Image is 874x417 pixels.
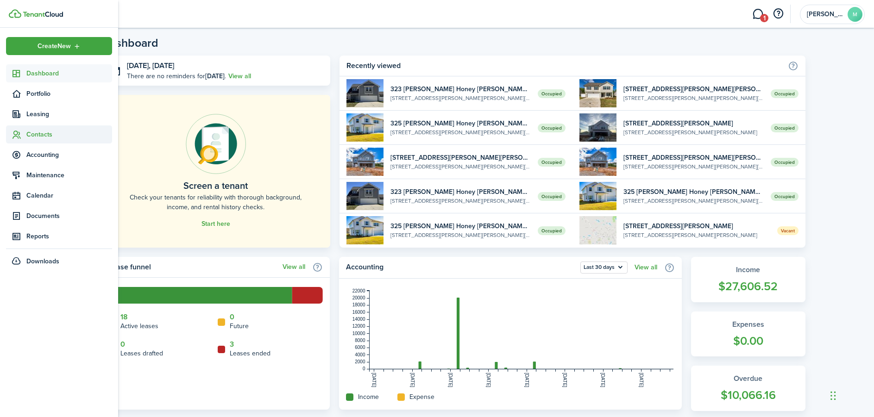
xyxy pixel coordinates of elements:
tspan: 8000 [355,338,365,343]
a: 0 [120,340,125,349]
span: Occupied [538,226,566,235]
span: Occupied [538,89,566,98]
home-widget-title: Expense [409,392,434,402]
widget-list-item-title: [STREET_ADDRESS][PERSON_NAME] [623,221,770,231]
a: 0 [230,313,234,321]
span: Maintenance [26,170,112,180]
iframe: Chat Widget [720,317,874,417]
tspan: 0 [363,366,365,371]
home-widget-title: Lease funnel [108,261,278,273]
span: Occupied [771,124,799,132]
widget-list-item-description: [STREET_ADDRESS][PERSON_NAME][PERSON_NAME] [623,128,764,137]
home-widget-title: Leases drafted [120,349,163,358]
a: View all [228,71,251,81]
tspan: 2000 [355,359,365,364]
tspan: [DATE] [371,373,377,387]
img: Online payments [186,114,246,174]
img: 1 [346,148,384,176]
span: Accounting [26,150,112,160]
span: Occupied [771,192,799,201]
a: Income$27,606.52 [691,257,805,302]
widget-list-item-description: [STREET_ADDRESS][PERSON_NAME][PERSON_NAME] [623,231,770,239]
widget-list-item-description: [STREET_ADDRESS][PERSON_NAME][PERSON_NAME][PERSON_NAME] [390,197,531,205]
widget-stats-count: $0.00 [700,332,796,350]
tspan: 22000 [352,288,365,293]
button: Last 30 days [580,261,628,274]
img: 1 [346,182,384,210]
widget-list-item-description: [STREET_ADDRESS][PERSON_NAME][PERSON_NAME][PERSON_NAME] [390,128,531,137]
a: Messaging [749,2,767,26]
img: 1 [346,113,384,142]
h3: [DATE], [DATE] [127,60,324,72]
tspan: 4000 [355,352,365,357]
span: 1 [760,14,768,22]
span: Occupied [538,192,566,201]
p: There are no reminders for . [127,71,226,81]
span: Downloads [26,256,59,266]
button: Open resource center [770,6,786,22]
widget-stats-count: $27,606.52 [700,278,796,295]
img: TenantCloud [23,12,63,17]
tspan: [DATE] [600,373,605,387]
widget-list-item-description: [STREET_ADDRESS][PERSON_NAME][PERSON_NAME][PERSON_NAME] [623,94,764,102]
widget-list-item-description: [STREET_ADDRESS][PERSON_NAME][PERSON_NAME][PERSON_NAME] [623,162,764,171]
widget-list-item-description: [STREET_ADDRESS][PERSON_NAME][PERSON_NAME][PERSON_NAME] [623,197,764,205]
home-placeholder-title: Screen a tenant [183,179,248,193]
span: Calendar [26,191,112,200]
span: Reports [26,231,112,241]
widget-list-item-description: [STREET_ADDRESS][PERSON_NAME][PERSON_NAME][PERSON_NAME] [390,231,531,239]
widget-list-item-title: 325 [PERSON_NAME] Honey [PERSON_NAME] Dr. [390,118,531,128]
button: Open menu [580,261,628,274]
a: Dashboard [6,64,112,82]
span: Documents [26,211,112,221]
img: 1 [346,79,384,107]
tspan: 20000 [352,295,365,300]
button: Open menu [6,37,112,55]
widget-list-item-title: [STREET_ADDRESS][PERSON_NAME] [623,118,764,128]
a: View all [635,264,657,271]
widget-list-item-description: [STREET_ADDRESS][PERSON_NAME][PERSON_NAME][PERSON_NAME] [390,162,531,171]
span: Marcie [807,11,844,18]
widget-list-item-title: 323 [PERSON_NAME] Honey [PERSON_NAME] Dr. [390,187,531,197]
span: Occupied [538,158,566,167]
span: Occupied [771,158,799,167]
widget-list-item-title: [STREET_ADDRESS][PERSON_NAME][PERSON_NAME] [623,84,764,94]
a: 18 [120,313,128,321]
span: Vacant [777,226,799,235]
tspan: [DATE] [524,373,529,387]
widget-stats-title: Income [700,264,796,275]
img: 1 [579,79,616,107]
widget-stats-title: Overdue [700,373,796,384]
tspan: 6000 [355,345,365,350]
home-widget-title: Recently viewed [346,60,783,71]
tspan: [DATE] [639,373,644,387]
img: 1 [346,216,384,244]
a: Reports [6,227,112,245]
widget-list-item-description: [STREET_ADDRESS][PERSON_NAME][PERSON_NAME][PERSON_NAME] [390,94,531,102]
tspan: [DATE] [409,373,415,387]
span: Leasing [26,109,112,119]
widget-stats-title: Expenses [700,319,796,330]
widget-list-item-title: [STREET_ADDRESS][PERSON_NAME][PERSON_NAME] [623,153,764,162]
div: Drag [830,382,836,410]
home-placeholder-description: Check your tenants for reliability with thorough background, income, and rental history checks. [122,193,310,212]
widget-stats-count: $10,066.16 [700,386,796,404]
b: [DATE] [205,71,225,81]
tspan: 18000 [352,302,365,307]
tspan: [DATE] [486,373,491,387]
img: 1 [579,113,616,142]
widget-list-item-title: 323 [PERSON_NAME] Honey [PERSON_NAME] Dr. [390,84,531,94]
span: Contacts [26,130,112,139]
home-widget-title: Accounting [346,261,576,274]
home-widget-title: Active leases [120,321,158,331]
tspan: [DATE] [448,373,453,387]
home-widget-title: Future [230,321,249,331]
widget-list-item-title: [STREET_ADDRESS][PERSON_NAME][PERSON_NAME] [390,153,531,162]
tspan: 14000 [352,317,365,322]
tspan: 16000 [352,310,365,315]
tspan: 10000 [352,331,365,336]
span: Occupied [538,124,566,132]
home-widget-title: Income [358,392,379,402]
a: View all [283,263,305,271]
